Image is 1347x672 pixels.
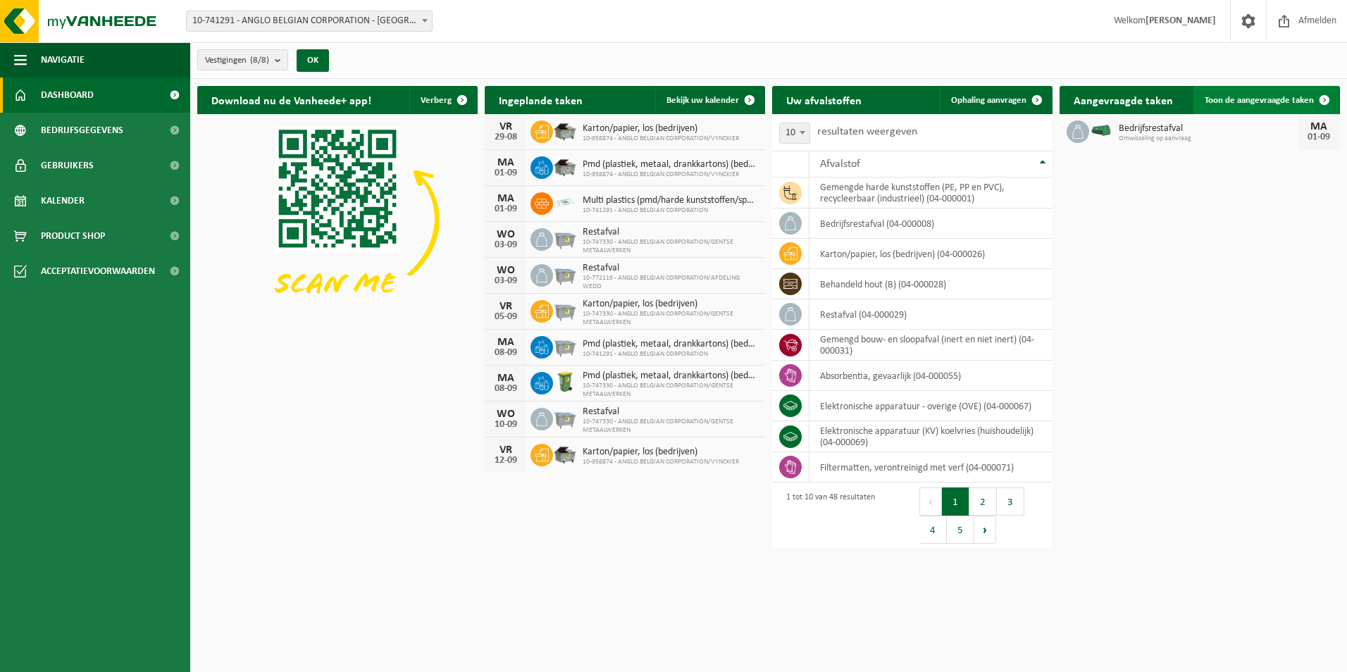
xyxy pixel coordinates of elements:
span: Omwisseling op aanvraag [1119,135,1298,143]
span: Pmd (plastiek, metaal, drankkartons) (bedrijven) [583,339,758,350]
td: behandeld hout (B) (04-000028) [809,269,1053,299]
span: Bekijk uw kalender [666,96,739,105]
img: WB-0240-HPE-GN-50 [553,370,577,394]
div: MA [1305,121,1333,132]
span: 10 [779,123,810,144]
span: Toon de aangevraagde taken [1205,96,1314,105]
button: 2 [969,487,997,516]
div: WO [492,409,520,420]
span: 10-741291 - ANGLO BELGIAN CORPORATION [583,206,758,215]
img: WB-2500-GAL-GY-01 [553,298,577,322]
span: Gebruikers [41,148,94,183]
button: Vestigingen(8/8) [197,49,288,70]
span: 10-741291 - ANGLO BELGIAN CORPORATION - GENT [187,11,432,31]
a: Bekijk uw kalender [655,86,764,114]
div: VR [492,301,520,312]
button: 5 [947,516,974,544]
div: WO [492,229,520,240]
span: Pmd (plastiek, metaal, drankkartons) (bedrijven) [583,371,758,382]
div: 01-09 [492,168,520,178]
div: 10-09 [492,420,520,430]
div: 08-09 [492,348,520,358]
div: 1 tot 10 van 48 resultaten [779,486,875,545]
img: LP-SK-00500-LPE-16 [553,190,577,214]
h2: Download nu de Vanheede+ app! [197,86,385,113]
td: restafval (04-000029) [809,299,1053,330]
img: WB-2500-GAL-GY-01 [553,262,577,286]
count: (8/8) [250,56,269,65]
img: WB-5000-GAL-GY-01 [553,154,577,178]
div: 03-09 [492,276,520,286]
button: Verberg [409,86,476,114]
span: Restafval [583,406,758,418]
span: 10-747330 - ANGLO BELGIAN CORPORATION/GENTSE METAALWERKEN [583,382,758,399]
td: elektronische apparatuur - overige (OVE) (04-000067) [809,391,1053,421]
button: OK [297,49,329,72]
td: gemengd bouw- en sloopafval (inert en niet inert) (04-000031) [809,330,1053,361]
span: 10-958874 - ANGLO BELGIAN CORPORATION/VYNCKIER [583,135,739,143]
div: 29-08 [492,132,520,142]
img: HK-XK-22-GN-00 [1089,124,1113,137]
span: Karton/papier, los (bedrijven) [583,447,739,458]
div: MA [492,157,520,168]
span: Karton/papier, los (bedrijven) [583,299,758,310]
div: VR [492,121,520,132]
a: Toon de aangevraagde taken [1193,86,1339,114]
div: 01-09 [492,204,520,214]
span: 10-747330 - ANGLO BELGIAN CORPORATION/GENTSE METAALWERKEN [583,418,758,435]
span: 10-958874 - ANGLO BELGIAN CORPORATION/VYNCKIER [583,458,739,466]
img: WB-5000-GAL-GY-01 [553,118,577,142]
span: 10-772116 - ANGLO BELGIAN CORPORATION/AFDELING WEDO [583,274,758,291]
span: Restafval [583,227,758,238]
div: 03-09 [492,240,520,250]
span: Pmd (plastiek, metaal, drankkartons) (bedrijven) [583,159,758,170]
img: WB-2500-GAL-GY-01 [553,226,577,250]
div: 12-09 [492,456,520,466]
span: Ophaling aanvragen [951,96,1026,105]
img: WB-2500-GAL-GY-01 [553,406,577,430]
td: absorbentia, gevaarlijk (04-000055) [809,361,1053,391]
span: Multi plastics (pmd/harde kunststoffen/spanbanden/eps/folie naturel/folie gemeng... [583,195,758,206]
div: MA [492,193,520,204]
a: Ophaling aanvragen [940,86,1051,114]
span: Vestigingen [205,50,269,71]
span: Navigatie [41,42,85,77]
button: Next [974,516,996,544]
div: 05-09 [492,312,520,322]
span: Acceptatievoorwaarden [41,254,155,289]
span: 10-747330 - ANGLO BELGIAN CORPORATION/GENTSE METAALWERKEN [583,310,758,327]
td: karton/papier, los (bedrijven) (04-000026) [809,239,1053,269]
td: filtermatten, verontreinigd met verf (04-000071) [809,452,1053,483]
h2: Ingeplande taken [485,86,597,113]
span: Restafval [583,263,758,274]
span: 10-747330 - ANGLO BELGIAN CORPORATION/GENTSE METAALWERKEN [583,238,758,255]
span: Bedrijfsgegevens [41,113,123,148]
span: Product Shop [41,218,105,254]
span: Bedrijfsrestafval [1119,123,1298,135]
span: 10-958874 - ANGLO BELGIAN CORPORATION/VYNCKIER [583,170,758,179]
button: Previous [919,487,942,516]
span: Verberg [421,96,452,105]
button: 4 [919,516,947,544]
div: 08-09 [492,384,520,394]
span: Karton/papier, los (bedrijven) [583,123,739,135]
div: MA [492,337,520,348]
span: Dashboard [41,77,94,113]
h2: Uw afvalstoffen [772,86,876,113]
span: Afvalstof [820,158,860,170]
td: bedrijfsrestafval (04-000008) [809,209,1053,239]
td: elektronische apparatuur (KV) koelvries (huishoudelijk) (04-000069) [809,421,1053,452]
span: 10-741291 - ANGLO BELGIAN CORPORATION [583,350,758,359]
img: WB-2500-GAL-GY-01 [553,334,577,358]
td: gemengde harde kunststoffen (PE, PP en PVC), recycleerbaar (industrieel) (04-000001) [809,178,1053,209]
button: 1 [942,487,969,516]
div: MA [492,373,520,384]
img: Download de VHEPlus App [197,114,478,325]
h2: Aangevraagde taken [1060,86,1187,113]
label: resultaten weergeven [817,126,917,137]
span: Kalender [41,183,85,218]
span: 10-741291 - ANGLO BELGIAN CORPORATION - GENT [186,11,433,32]
span: 10 [780,123,809,143]
div: WO [492,265,520,276]
strong: [PERSON_NAME] [1146,15,1216,26]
